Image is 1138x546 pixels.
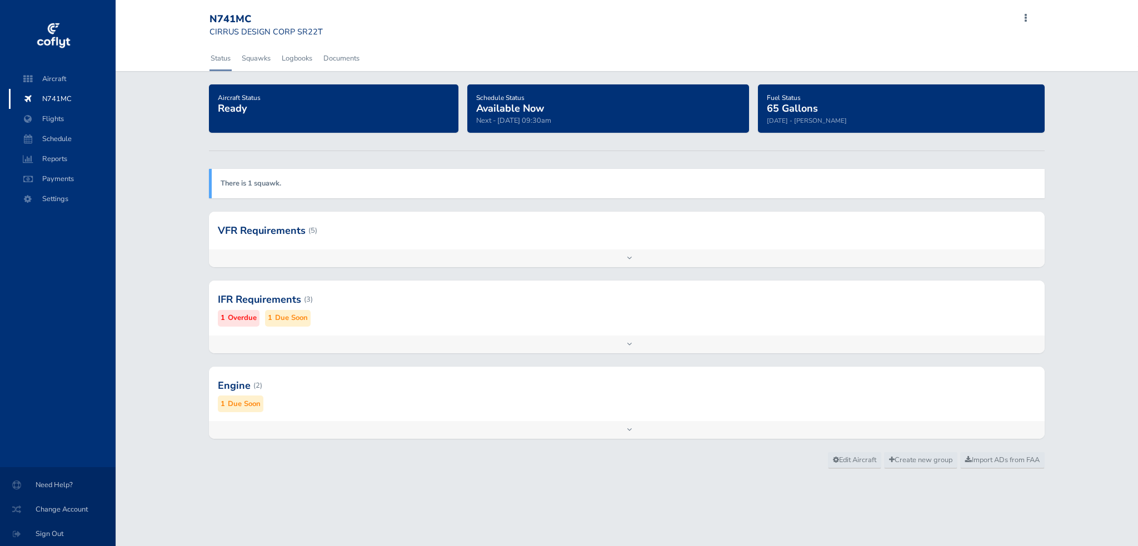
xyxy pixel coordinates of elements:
[476,102,544,115] span: Available Now
[20,169,104,189] span: Payments
[767,116,847,125] small: [DATE] - [PERSON_NAME]
[476,93,525,102] span: Schedule Status
[35,19,72,53] img: coflyt logo
[833,455,876,465] span: Edit Aircraft
[275,312,308,324] small: Due Soon
[20,109,104,129] span: Flights
[221,178,281,188] a: There is 1 squawk.
[767,93,801,102] span: Fuel Status
[241,46,272,71] a: Squawks
[476,90,544,116] a: Schedule StatusAvailable Now
[965,455,1040,465] span: Import ADs from FAA
[884,452,957,469] a: Create new group
[13,475,102,495] span: Need Help?
[228,312,257,324] small: Overdue
[960,452,1045,469] a: Import ADs from FAA
[281,46,313,71] a: Logbooks
[828,452,881,469] a: Edit Aircraft
[209,46,232,71] a: Status
[13,524,102,544] span: Sign Out
[209,13,323,26] div: N741MC
[322,46,361,71] a: Documents
[476,116,551,126] span: Next - [DATE] 09:30am
[20,89,104,109] span: N741MC
[20,129,104,149] span: Schedule
[228,398,261,410] small: Due Soon
[20,149,104,169] span: Reports
[20,189,104,209] span: Settings
[889,455,952,465] span: Create new group
[218,93,261,102] span: Aircraft Status
[13,499,102,519] span: Change Account
[218,102,247,115] span: Ready
[209,26,323,37] small: CIRRUS DESIGN CORP SR22T
[20,69,104,89] span: Aircraft
[767,102,818,115] span: 65 Gallons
